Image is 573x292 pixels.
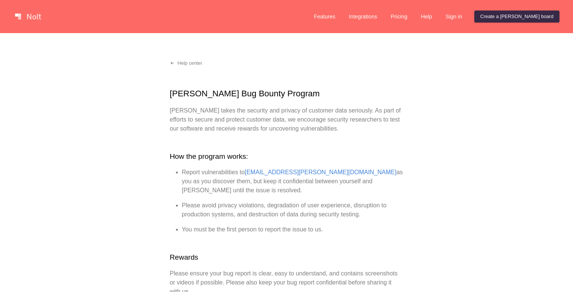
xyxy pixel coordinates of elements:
[164,57,208,69] a: Help center
[170,106,403,133] p: [PERSON_NAME] takes the security and privacy of customer data seriously. As part of efforts to se...
[170,87,403,100] h1: [PERSON_NAME] Bug Bounty Program
[385,11,413,23] a: Pricing
[182,168,403,195] li: Report vulnerabilities to as you as you discover them, but keep it confidential between yourself ...
[343,11,383,23] a: Integrations
[245,169,397,175] a: [EMAIL_ADDRESS][PERSON_NAME][DOMAIN_NAME]
[440,11,468,23] a: Sign in
[474,11,559,23] a: Create a [PERSON_NAME] board
[170,151,403,162] h2: How the program works:
[170,252,403,263] h2: Rewards
[182,225,403,234] li: You must be the first person to report the issue to us.
[415,11,438,23] a: Help
[182,201,403,219] li: Please avoid privacy violations, degradation of user experience, disruption to production systems...
[308,11,341,23] a: Features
